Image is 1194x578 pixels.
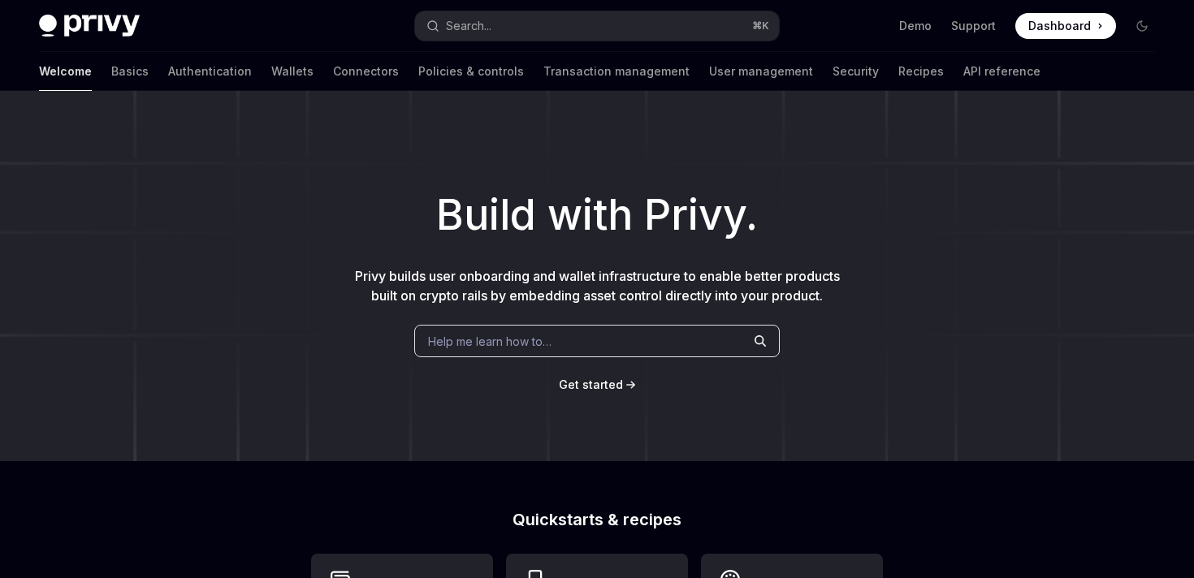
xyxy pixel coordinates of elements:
[1028,18,1091,34] span: Dashboard
[333,52,399,91] a: Connectors
[833,52,879,91] a: Security
[709,52,813,91] a: User management
[899,18,932,34] a: Demo
[428,333,552,350] span: Help me learn how to…
[898,52,944,91] a: Recipes
[311,511,883,528] h2: Quickstarts & recipes
[559,377,623,391] span: Get started
[963,52,1040,91] a: API reference
[168,52,252,91] a: Authentication
[752,19,769,32] span: ⌘ K
[26,183,1168,247] h1: Build with Privy.
[415,11,778,41] button: Open search
[559,377,623,393] a: Get started
[1129,13,1155,39] button: Toggle dark mode
[271,52,314,91] a: Wallets
[951,18,996,34] a: Support
[418,52,524,91] a: Policies & controls
[39,15,140,37] img: dark logo
[543,52,690,91] a: Transaction management
[111,52,149,91] a: Basics
[355,268,840,304] span: Privy builds user onboarding and wallet infrastructure to enable better products built on crypto ...
[446,16,491,36] div: Search...
[1015,13,1116,39] a: Dashboard
[39,52,92,91] a: Welcome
